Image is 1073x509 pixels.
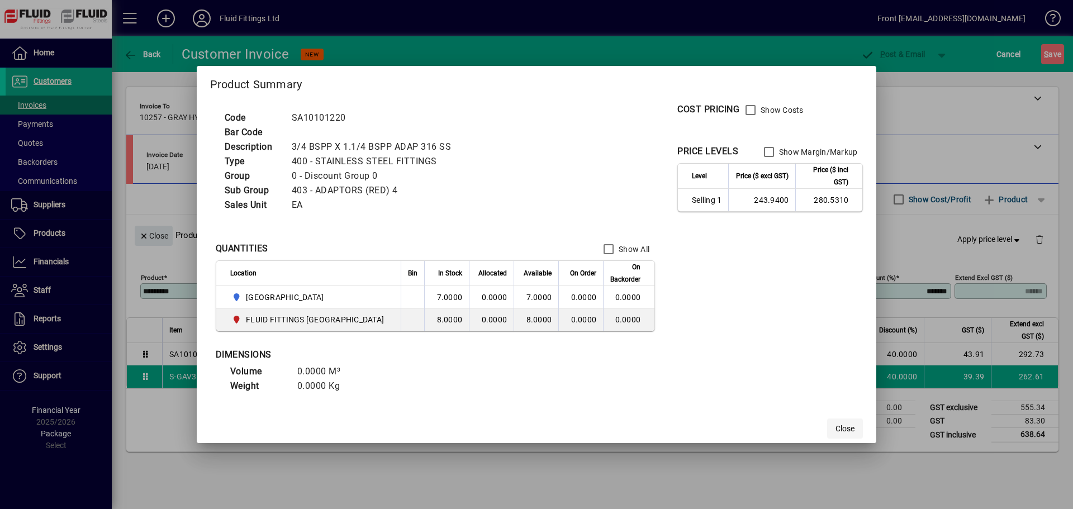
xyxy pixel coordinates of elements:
label: Show All [616,244,649,255]
span: FLUID FITTINGS CHRISTCHURCH [230,313,389,326]
label: Show Costs [758,104,804,116]
td: 7.0000 [424,286,469,308]
span: Allocated [478,267,507,279]
span: Price ($ incl GST) [803,164,848,188]
td: 0 - Discount Group 0 [286,169,465,183]
span: 0.0000 [571,293,597,302]
td: 0.0000 [469,286,514,308]
td: Type [219,154,286,169]
span: FLUID FITTINGS [GEOGRAPHIC_DATA] [246,314,384,325]
td: 400 - STAINLESS STEEL FITTINGS [286,154,465,169]
span: AUCKLAND [230,291,389,304]
td: 7.0000 [514,286,558,308]
td: Volume [225,364,292,379]
td: 280.5310 [795,189,862,211]
span: Level [692,170,707,182]
div: DIMENSIONS [216,348,495,361]
span: Selling 1 [692,194,721,206]
td: 3/4 BSPP X 1.1/4 BSPP ADAP 316 SS [286,140,465,154]
div: QUANTITIES [216,242,268,255]
td: Group [219,169,286,183]
td: 243.9400 [728,189,795,211]
h2: Product Summary [197,66,877,98]
td: SA10101220 [286,111,465,125]
td: Code [219,111,286,125]
span: On Order [570,267,596,279]
td: Bar Code [219,125,286,140]
span: Price ($ excl GST) [736,170,789,182]
span: 0.0000 [571,315,597,324]
span: Bin [408,267,417,279]
span: Available [524,267,552,279]
td: 0.0000 [469,308,514,331]
div: PRICE LEVELS [677,145,738,158]
span: Location [230,267,257,279]
td: Weight [225,379,292,393]
span: Close [835,423,854,435]
button: Close [827,418,863,439]
td: 0.0000 Kg [292,379,359,393]
td: EA [286,198,465,212]
td: 0.0000 [603,308,654,331]
td: 0.0000 [603,286,654,308]
td: 403 - ADAPTORS (RED) 4 [286,183,465,198]
td: 0.0000 M³ [292,364,359,379]
label: Show Margin/Markup [777,146,858,158]
span: In Stock [438,267,462,279]
div: COST PRICING [677,103,739,116]
span: [GEOGRAPHIC_DATA] [246,292,324,303]
td: 8.0000 [514,308,558,331]
td: 8.0000 [424,308,469,331]
td: Sales Unit [219,198,286,212]
td: Description [219,140,286,154]
span: On Backorder [610,261,640,286]
td: Sub Group [219,183,286,198]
